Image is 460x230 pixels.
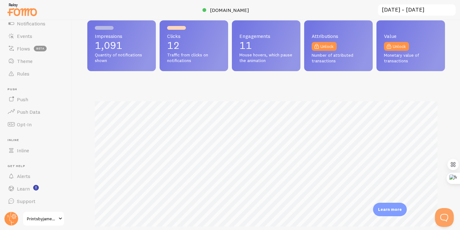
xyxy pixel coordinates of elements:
span: Inline [17,147,29,154]
span: Traffic from clicks on notifications [167,52,221,63]
span: Opt-In [17,121,32,128]
a: Opt-In [4,118,68,131]
span: Number of attributed transactions [312,53,365,64]
span: Theme [17,58,33,64]
span: Alerts [17,173,30,179]
a: Push [4,93,68,106]
span: Mouse hovers, which pause the animation [239,52,293,63]
p: Learn more [378,206,402,212]
a: Rules [4,67,68,80]
span: beta [34,46,47,51]
a: Theme [4,55,68,67]
p: 11 [239,40,293,50]
iframe: Help Scout Beacon - Open [435,208,454,227]
span: Printsbyjamesalroca [27,215,57,222]
span: Monetary value of transactions [384,53,437,64]
span: Rules [17,71,29,77]
span: Inline [8,138,68,142]
span: Learn [17,186,30,192]
span: Push Data [17,109,40,115]
span: Attributions [312,34,365,39]
span: Push [17,96,28,102]
a: Push Data [4,106,68,118]
a: Support [4,195,68,207]
a: Learn [4,182,68,195]
a: Alerts [4,170,68,182]
a: Printsbyjamesalroca [23,211,65,226]
img: fomo-relay-logo-orange.svg [7,2,38,18]
span: Support [17,198,35,204]
a: Notifications [4,17,68,30]
p: 12 [167,40,221,50]
span: Engagements [239,34,293,39]
span: Impressions [95,34,148,39]
span: Quantity of notifications shown [95,52,148,63]
span: Value [384,34,437,39]
span: Notifications [17,20,45,27]
a: Flows beta [4,42,68,55]
p: 1,091 [95,40,148,50]
a: Events [4,30,68,42]
div: Learn more [373,203,407,216]
span: Flows [17,45,30,52]
span: Clicks [167,34,221,39]
svg: <p>Watch New Feature Tutorials!</p> [33,185,39,191]
span: Push [8,87,68,91]
a: Inline [4,144,68,157]
a: Unlock [384,42,409,51]
a: Unlock [312,42,337,51]
span: Events [17,33,32,39]
span: Get Help [8,164,68,168]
